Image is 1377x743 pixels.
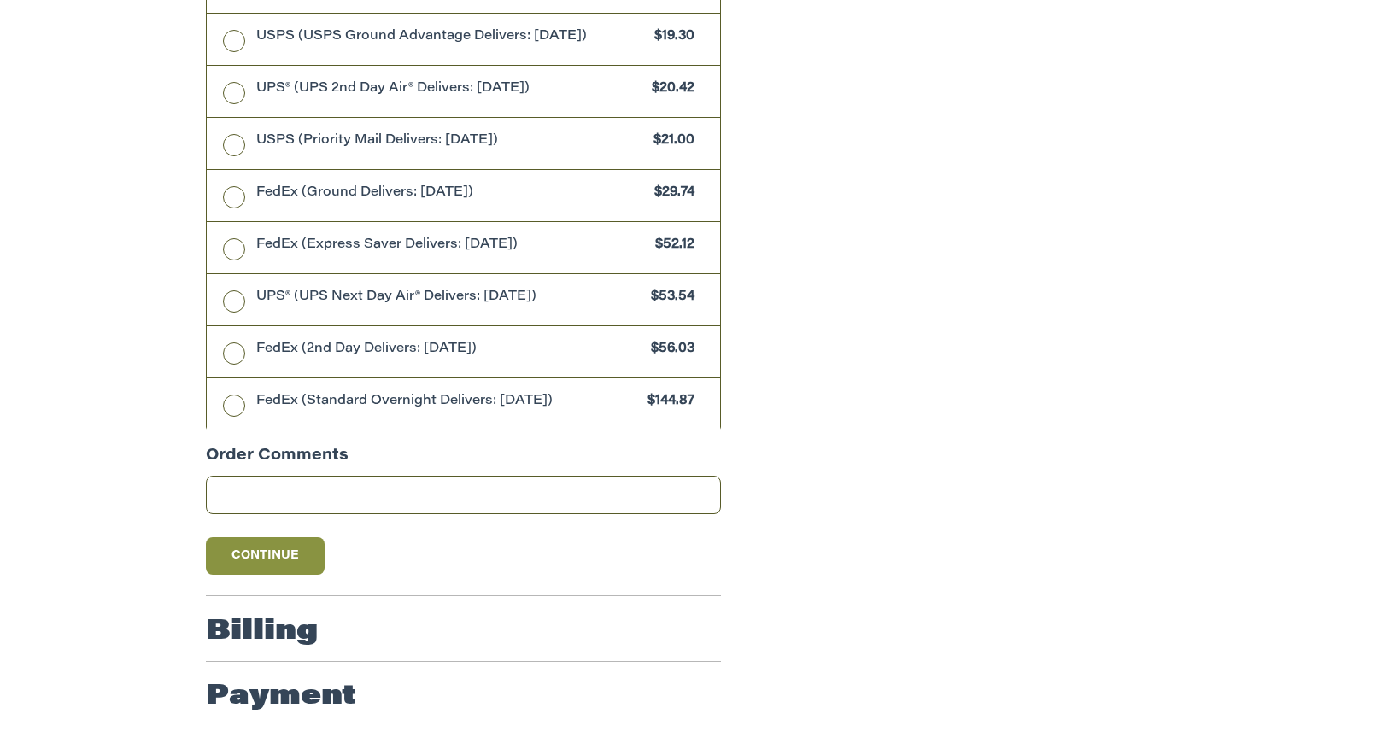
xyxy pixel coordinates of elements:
[206,537,325,575] button: Continue
[256,288,643,307] span: UPS® (UPS Next Day Air® Delivers: [DATE])
[206,445,349,477] legend: Order Comments
[256,27,647,47] span: USPS (USPS Ground Advantage Delivers: [DATE])
[256,340,643,360] span: FedEx (2nd Day Delivers: [DATE])
[643,288,695,307] span: $53.54
[256,392,640,412] span: FedEx (Standard Overnight Delivers: [DATE])
[647,236,695,255] span: $52.12
[647,184,695,203] span: $29.74
[640,392,695,412] span: $144.87
[256,236,647,255] span: FedEx (Express Saver Delivers: [DATE])
[206,615,318,649] h2: Billing
[644,79,695,99] span: $20.42
[206,680,356,714] h2: Payment
[647,27,695,47] span: $19.30
[256,184,647,203] span: FedEx (Ground Delivers: [DATE])
[256,79,644,99] span: UPS® (UPS 2nd Day Air® Delivers: [DATE])
[256,132,646,151] span: USPS (Priority Mail Delivers: [DATE])
[646,132,695,151] span: $21.00
[643,340,695,360] span: $56.03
